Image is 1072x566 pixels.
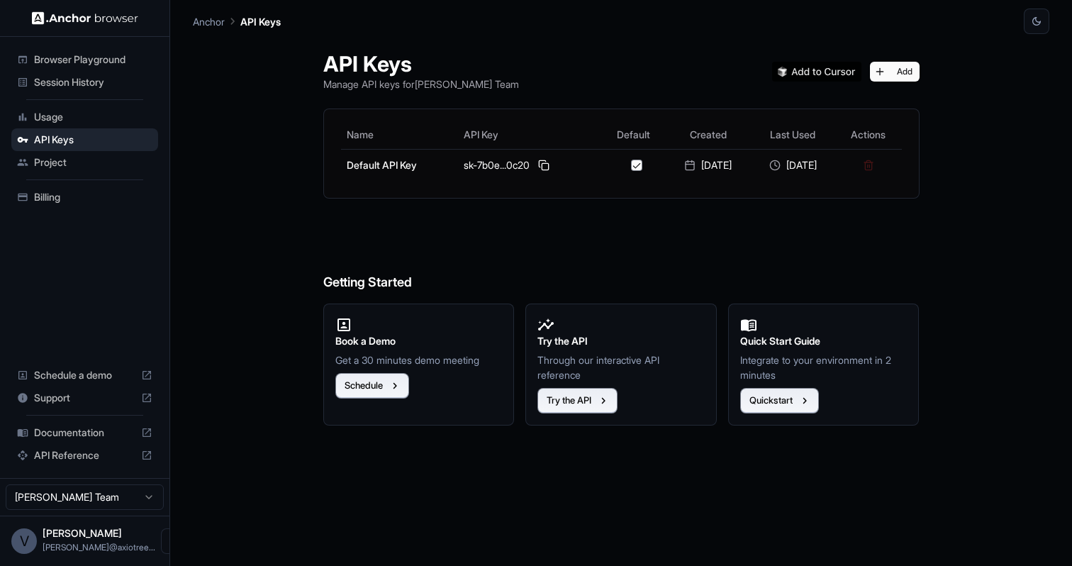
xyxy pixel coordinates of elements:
[335,333,503,349] h2: Book a Demo
[11,528,37,554] div: V
[161,528,186,554] button: Open menu
[835,121,902,149] th: Actions
[740,333,908,349] h2: Quick Start Guide
[537,333,705,349] h2: Try the API
[666,121,750,149] th: Created
[772,62,861,82] img: Add anchorbrowser MCP server to Cursor
[335,373,409,399] button: Schedule
[11,186,158,209] div: Billing
[464,157,596,174] div: sk-7b0e...0c20
[11,71,158,94] div: Session History
[535,157,552,174] button: Copy API key
[756,158,830,172] div: [DATE]
[34,190,152,204] span: Billing
[323,77,519,91] p: Manage API keys for [PERSON_NAME] Team
[34,426,135,440] span: Documentation
[193,13,281,29] nav: breadcrumb
[11,128,158,151] div: API Keys
[34,391,135,405] span: Support
[34,133,152,147] span: API Keys
[34,75,152,89] span: Session History
[34,52,152,67] span: Browser Playground
[34,448,135,462] span: API Reference
[240,14,281,29] p: API Keys
[11,48,158,71] div: Browser Playground
[341,149,458,181] td: Default API Key
[34,110,152,124] span: Usage
[32,11,138,25] img: Anchor Logo
[34,155,152,170] span: Project
[602,121,666,149] th: Default
[751,121,835,149] th: Last Used
[323,216,920,293] h6: Getting Started
[43,527,122,539] span: Vipin Tanna
[43,542,155,553] span: vipin@axiotree.com
[34,368,135,382] span: Schedule a demo
[341,121,458,149] th: Name
[537,353,705,382] p: Through our interactive API reference
[11,106,158,128] div: Usage
[870,62,920,82] button: Add
[11,421,158,444] div: Documentation
[323,51,519,77] h1: API Keys
[11,364,158,387] div: Schedule a demo
[740,353,908,382] p: Integrate to your environment in 2 minutes
[537,388,618,414] button: Try the API
[335,353,503,367] p: Get a 30 minutes demo meeting
[11,444,158,467] div: API Reference
[671,158,744,172] div: [DATE]
[458,121,602,149] th: API Key
[11,387,158,409] div: Support
[11,151,158,174] div: Project
[193,14,225,29] p: Anchor
[740,388,819,414] button: Quickstart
